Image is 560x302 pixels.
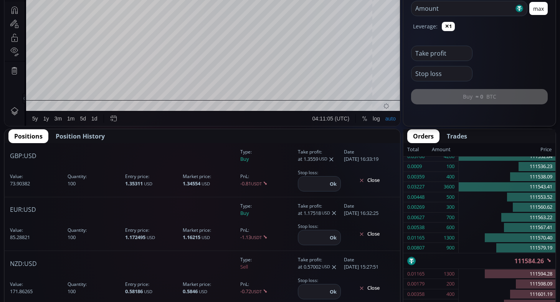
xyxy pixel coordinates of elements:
[10,151,36,160] span: :USD
[529,2,548,15] button: max
[322,264,330,270] small: USD
[78,18,85,25] div: Market open
[298,155,341,163] div: at 1.3559
[459,192,555,203] div: 111553.52
[459,182,555,192] div: 111543.41
[25,18,37,25] div: BTC
[202,181,210,186] small: USD
[251,181,262,186] small: USDT
[459,162,555,172] div: 111536.23
[407,213,425,223] div: 0.00627
[327,287,339,296] button: Ok
[144,289,152,294] small: USD
[342,145,396,166] span: [DATE] 16:33:19
[451,145,552,155] div: Price
[446,289,454,299] div: 400
[413,22,438,30] label: Leverage:
[447,132,467,141] span: Trades
[407,192,425,202] div: 0.00448
[444,269,454,279] div: 1300
[76,262,82,269] div: 5d
[10,259,23,268] b: NZD
[50,129,111,143] button: Position History
[103,4,126,10] div: Compare
[459,202,555,213] div: 111560.62
[50,18,73,25] div: Bitcoin
[144,181,152,186] small: USD
[251,289,262,294] small: USDT
[147,234,155,240] small: USD
[239,145,296,166] span: Buy
[37,18,50,25] div: 1D
[459,289,555,300] div: 111601.19
[459,223,555,233] div: 111567.41
[56,132,105,141] span: Position History
[378,258,394,273] div: Toggle Auto Scale
[239,278,296,299] span: -0.72
[441,129,473,143] button: Trades
[342,200,396,220] span: [DATE] 16:32:25
[446,162,454,172] div: 100
[7,102,13,110] div: 
[446,213,454,223] div: 700
[18,240,21,251] div: Hide Drawings Toolbar
[459,269,555,279] div: 111594.28
[65,4,69,10] div: D
[8,170,66,191] span: 73.90382
[199,289,207,294] small: USD
[66,224,124,244] span: 100
[442,22,455,31] button: ✕1
[459,172,555,182] div: 111538.09
[459,233,555,243] div: 111570.40
[322,210,330,216] small: USD
[446,223,454,233] div: 600
[25,28,41,33] div: Volume
[459,152,555,162] div: 111532.84
[368,262,375,269] div: log
[298,210,341,217] div: at 1.17518
[407,182,425,192] div: 0.03227
[8,224,66,244] span: 85.28821
[239,224,296,244] span: -1.13
[407,269,425,279] div: 0.01165
[103,258,115,273] div: Go to
[10,152,22,160] b: GBP
[407,202,425,212] div: 0.00269
[10,259,37,268] span: :USD
[459,243,555,253] div: 111579.19
[407,172,425,182] div: 0.00359
[446,279,454,289] div: 200
[63,262,70,269] div: 1m
[298,263,341,271] div: at 0.57002
[183,180,200,187] b: 1.34554
[344,228,395,240] button: Close
[305,258,347,273] button: 04:11:05 (UTC)
[407,129,439,143] button: Orders
[239,170,296,191] span: -0.81
[10,205,22,214] b: EUR
[143,4,167,10] div: Indicators
[407,289,425,299] div: 0.00358
[381,262,391,269] div: auto
[327,233,339,242] button: Ok
[444,182,454,192] div: 3600
[444,233,454,243] div: 1300
[446,192,454,202] div: 500
[14,132,43,141] span: Positions
[407,145,432,155] div: Total
[87,262,93,269] div: 1d
[446,243,454,253] div: 900
[202,234,210,240] small: USD
[125,180,143,187] b: 1.35311
[8,129,48,143] button: Positions
[407,223,425,233] div: 0.00538
[446,202,454,212] div: 300
[66,170,124,191] span: 100
[239,253,296,274] span: Sell
[50,262,57,269] div: 3m
[308,262,345,269] span: 04:11:05 (UTC)
[251,234,262,240] small: USDT
[432,145,451,155] div: Amount
[28,262,33,269] div: 5y
[125,288,143,295] b: 0.58186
